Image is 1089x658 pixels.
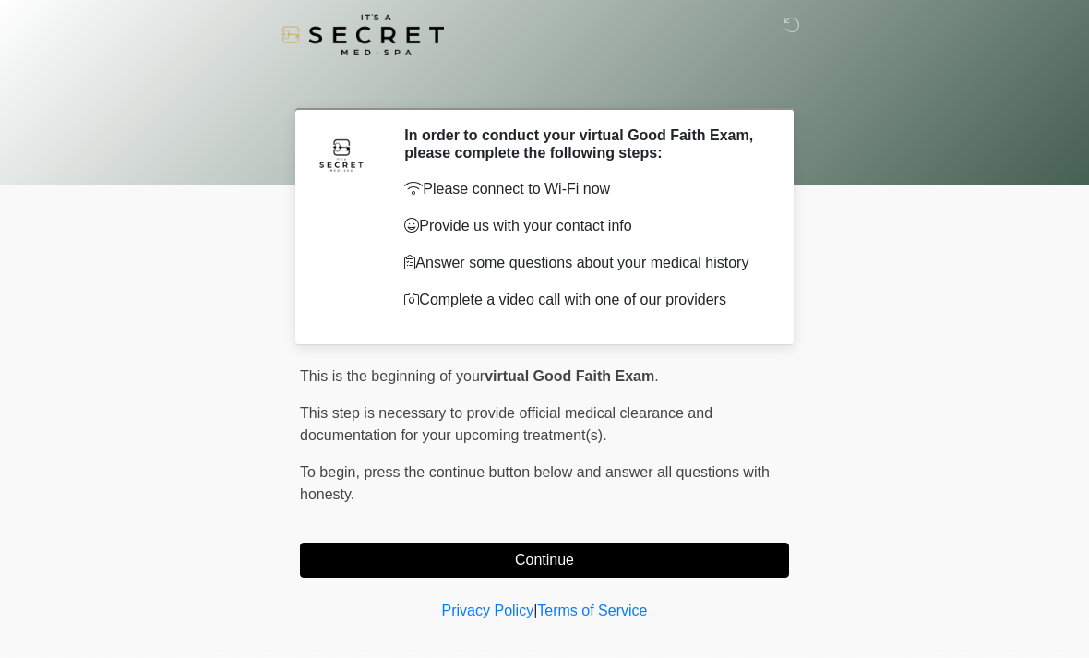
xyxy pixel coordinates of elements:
p: Answer some questions about your medical history [404,252,761,274]
a: Terms of Service [537,603,647,618]
p: Provide us with your contact info [404,215,761,237]
a: Privacy Policy [442,603,534,618]
a: | [533,603,537,618]
p: Complete a video call with one of our providers [404,289,761,311]
img: Agent Avatar [314,126,369,182]
span: This step is necessary to provide official medical clearance and documentation for your upcoming ... [300,405,712,443]
span: press the continue button below and answer all questions with honesty. [300,464,770,502]
span: This is the beginning of your [300,368,485,384]
p: Please connect to Wi-Fi now [404,178,761,200]
strong: virtual Good Faith Exam [485,368,654,384]
h2: In order to conduct your virtual Good Faith Exam, please complete the following steps: [404,126,761,162]
button: Continue [300,543,789,578]
img: It's A Secret Med Spa Logo [281,14,444,55]
h1: ‎ ‎ [286,66,803,101]
span: . [654,368,658,384]
span: To begin, [300,464,364,480]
